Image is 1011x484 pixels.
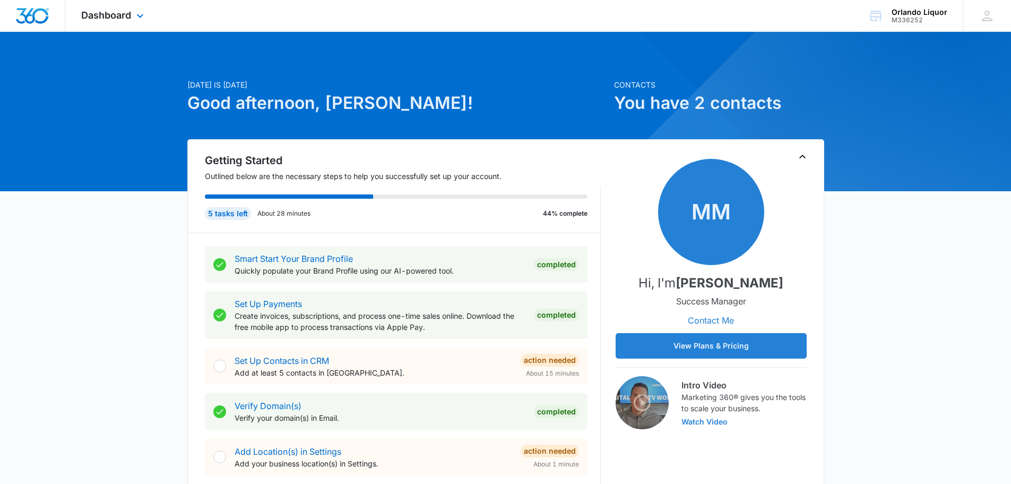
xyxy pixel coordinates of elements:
span: Dashboard [81,10,131,21]
button: Toggle Collapse [796,150,809,163]
div: Completed [534,405,579,418]
p: About 28 minutes [257,209,310,218]
button: Watch Video [681,418,728,426]
h1: Good afternoon, [PERSON_NAME]! [187,90,608,116]
p: 44% complete [543,209,587,218]
div: Action Needed [521,445,579,457]
span: About 1 minute [533,460,579,469]
h2: Getting Started [205,152,601,168]
p: Marketing 360® gives you the tools to scale your business. [681,392,807,414]
a: Add Location(s) in Settings [235,446,341,457]
strong: [PERSON_NAME] [676,275,783,291]
p: Add at least 5 contacts in [GEOGRAPHIC_DATA]. [235,367,512,378]
p: Create invoices, subscriptions, and process one-time sales online. Download the free mobile app t... [235,310,525,333]
h3: Intro Video [681,379,807,392]
div: account name [892,8,947,16]
p: Contacts [614,79,824,90]
p: Outlined below are the necessary steps to help you successfully set up your account. [205,171,601,182]
div: Completed [534,258,579,271]
img: Intro Video [616,376,669,429]
p: Quickly populate your Brand Profile using our AI-powered tool. [235,265,525,276]
div: Completed [534,309,579,321]
a: Set Up Payments [235,299,302,309]
h1: You have 2 contacts [614,90,824,116]
div: account id [892,16,947,24]
span: About 15 minutes [526,369,579,378]
a: Smart Start Your Brand Profile [235,253,353,264]
p: Success Manager [676,295,746,308]
button: View Plans & Pricing [616,333,807,359]
div: 5 tasks left [205,207,251,220]
p: Hi, I'm [638,274,783,293]
p: Add your business location(s) in Settings. [235,458,512,469]
a: Set Up Contacts in CRM [235,355,329,366]
a: Verify Domain(s) [235,401,301,411]
button: Contact Me [677,308,745,333]
span: MM [658,159,764,265]
div: Action Needed [521,354,579,367]
p: [DATE] is [DATE] [187,79,608,90]
p: Verify your domain(s) in Email. [235,412,525,423]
